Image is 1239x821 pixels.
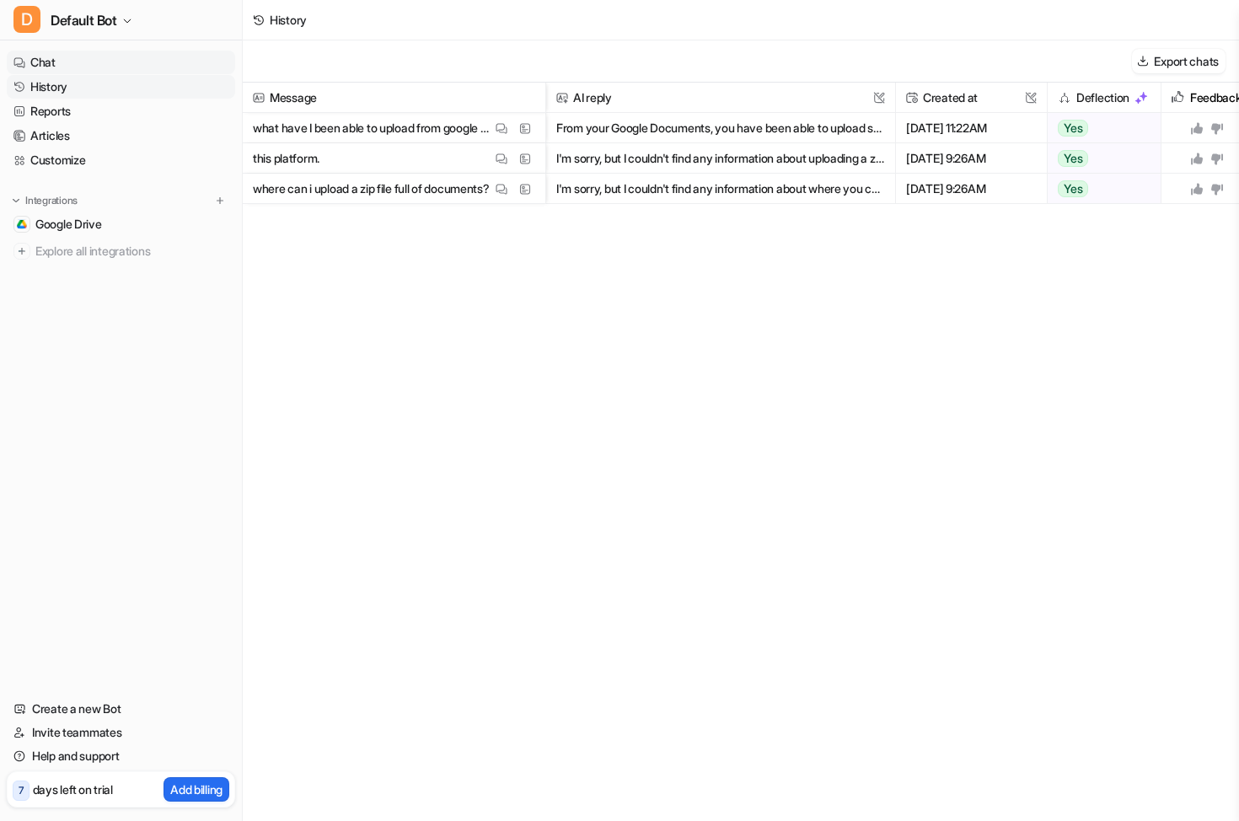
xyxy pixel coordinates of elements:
[7,697,235,721] a: Create a new Bot
[25,194,78,207] p: Integrations
[7,51,235,74] a: Chat
[556,174,885,204] button: I'm sorry, but I couldn't find any information about where you can upload a zip file full of docu...
[170,781,223,798] p: Add billing
[553,83,888,113] span: AI reply
[10,195,22,207] img: expand menu
[7,75,235,99] a: History
[1076,83,1129,113] h2: Deflection
[17,219,27,229] img: Google Drive
[556,143,885,174] button: I'm sorry, but I couldn't find any information about uploading a zip file or documents on this pl...
[253,113,491,143] p: what have I been able to upload from google documents?
[253,174,490,204] p: where can i upload a zip file full of documents?
[903,143,1040,174] span: [DATE] 9:26AM
[35,216,102,233] span: Google Drive
[7,99,235,123] a: Reports
[13,243,30,260] img: explore all integrations
[253,143,319,174] p: this platform.
[903,174,1040,204] span: [DATE] 9:26AM
[1048,174,1151,204] button: Yes
[7,721,235,744] a: Invite teammates
[35,238,228,265] span: Explore all integrations
[7,124,235,148] a: Articles
[164,777,229,802] button: Add billing
[1058,150,1088,167] span: Yes
[903,83,1040,113] span: Created at
[556,113,885,143] button: From your Google Documents, you have been able to upload several files related to shareholder con...
[1058,180,1088,197] span: Yes
[19,783,24,798] p: 7
[1058,120,1088,137] span: Yes
[214,195,226,207] img: menu_add.svg
[7,239,235,263] a: Explore all integrations
[7,192,83,209] button: Integrations
[1048,143,1151,174] button: Yes
[13,6,40,33] span: D
[903,113,1040,143] span: [DATE] 11:22AM
[7,744,235,768] a: Help and support
[7,212,235,236] a: Google DriveGoogle Drive
[33,781,113,798] p: days left on trial
[249,83,539,113] span: Message
[1132,49,1226,73] button: Export chats
[51,8,117,32] span: Default Bot
[1048,113,1151,143] button: Yes
[7,148,235,172] a: Customize
[270,11,307,29] div: History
